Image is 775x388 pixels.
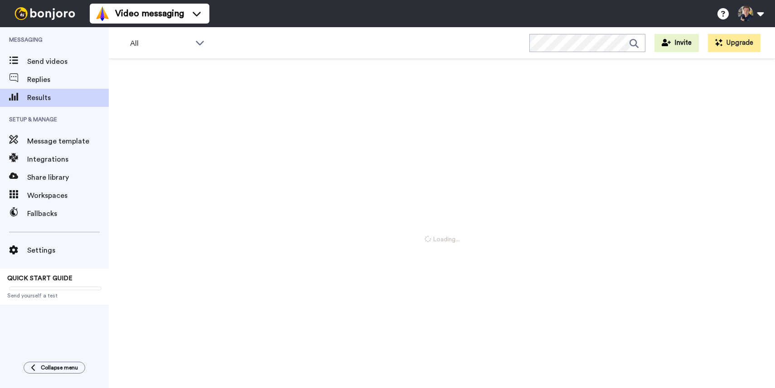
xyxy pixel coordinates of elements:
button: Collapse menu [24,362,85,374]
span: Fallbacks [27,208,109,219]
img: vm-color.svg [95,6,110,21]
span: Settings [27,245,109,256]
span: Share library [27,172,109,183]
span: QUICK START GUIDE [7,275,73,282]
button: Upgrade [708,34,760,52]
span: Video messaging [115,7,184,20]
span: Message template [27,136,109,147]
img: bj-logo-header-white.svg [11,7,79,20]
span: Send videos [27,56,109,67]
span: Workspaces [27,190,109,201]
span: Replies [27,74,109,85]
span: Integrations [27,154,109,165]
span: Results [27,92,109,103]
span: Send yourself a test [7,292,102,299]
span: Collapse menu [41,364,78,371]
span: Loading... [425,235,460,244]
span: All [130,38,191,49]
button: Invite [654,34,699,52]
